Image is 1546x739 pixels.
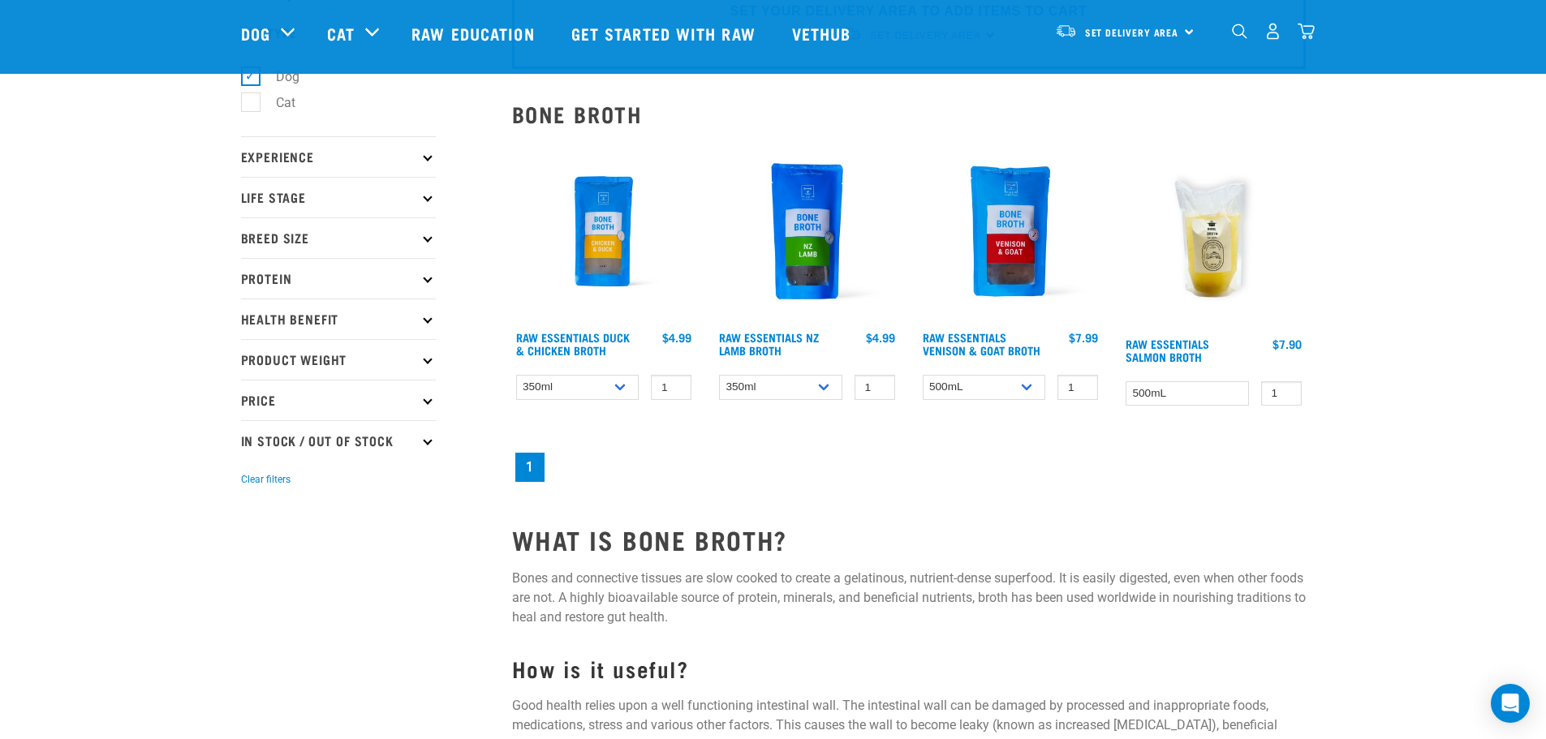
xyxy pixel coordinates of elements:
label: Cat [250,92,302,113]
div: $4.99 [662,331,691,344]
img: Salmon Broth [1122,140,1306,329]
p: Price [241,380,436,420]
img: user.png [1264,23,1281,40]
p: Life Stage [241,177,436,217]
a: Page 1 [515,453,545,482]
span: Set Delivery Area [1085,30,1179,36]
label: Dog [250,67,306,87]
h2: Bone Broth [512,101,1306,127]
h2: WHAT IS BONE BROTH? [512,525,1306,554]
input: 1 [1261,381,1302,406]
input: 1 [855,375,895,400]
a: Dog [241,21,270,45]
img: RE Product Shoot 2023 Nov8793 1 [512,140,696,324]
a: Raw Essentials Salmon Broth [1126,341,1209,359]
img: home-icon@2x.png [1298,23,1315,40]
img: Raw Essentials New Zealand Lamb Bone Broth For Cats & Dogs [715,140,899,324]
h3: How is it useful? [512,656,1306,681]
p: Breed Size [241,217,436,258]
div: Open Intercom Messenger [1491,684,1530,723]
p: Experience [241,136,436,177]
input: 1 [651,375,691,400]
p: Health Benefit [241,299,436,339]
a: Cat [327,21,355,45]
a: Raw Essentials Venison & Goat Broth [923,334,1040,353]
p: Bones and connective tissues are slow cooked to create a gelatinous, nutrient-dense superfood. It... [512,569,1306,627]
p: Protein [241,258,436,299]
nav: pagination [512,449,1306,485]
p: In Stock / Out Of Stock [241,420,436,461]
a: Vethub [776,1,872,66]
a: Raw Essentials Duck & Chicken Broth [516,334,630,353]
img: van-moving.png [1055,24,1077,38]
div: $7.90 [1273,337,1302,350]
div: $4.99 [866,331,895,344]
a: Raw Essentials NZ Lamb Broth [719,334,819,353]
input: 1 [1057,375,1098,400]
button: Clear filters [241,472,291,487]
p: Product Weight [241,339,436,380]
a: Get started with Raw [555,1,776,66]
img: home-icon-1@2x.png [1232,24,1247,39]
a: Raw Education [395,1,554,66]
div: $7.99 [1069,331,1098,344]
img: Raw Essentials Venison Goat Novel Protein Hypoallergenic Bone Broth Cats & Dogs [919,140,1103,324]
